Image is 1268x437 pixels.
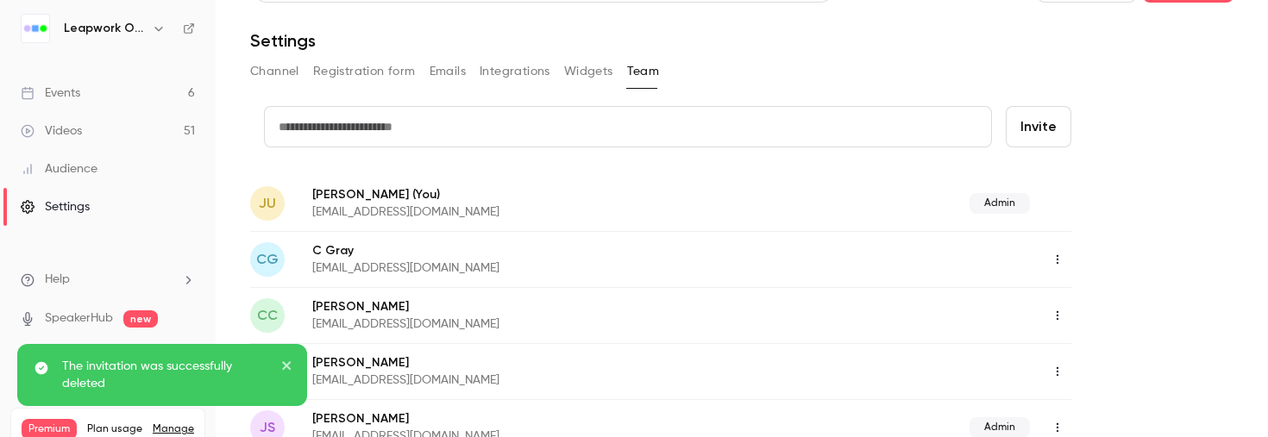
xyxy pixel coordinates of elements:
[62,358,269,392] p: The invitation was successfully deleted
[250,30,316,51] h1: Settings
[312,371,772,389] p: [EMAIL_ADDRESS][DOMAIN_NAME]
[21,84,80,102] div: Events
[257,305,278,326] span: CC
[970,193,1030,214] span: Admin
[409,185,440,203] span: (You)
[312,410,735,428] p: [PERSON_NAME]
[45,309,113,328] a: SpeakerHub
[259,193,276,214] span: JU
[22,15,49,42] img: Leapwork Online Event
[45,271,70,289] span: Help
[627,58,660,85] button: Team
[312,259,772,277] p: [EMAIL_ADDRESS][DOMAIN_NAME]
[312,242,772,259] p: C Gray
[313,58,416,85] button: Registration form
[21,271,195,289] li: help-dropdown-opener
[250,58,299,85] button: Channel
[430,58,466,85] button: Emails
[64,20,145,37] h6: Leapwork Online Event
[123,310,158,328] span: new
[564,58,613,85] button: Widgets
[87,422,142,436] span: Plan usage
[312,298,772,315] p: [PERSON_NAME]
[480,58,550,85] button: Integrations
[153,422,194,436] a: Manage
[312,185,735,203] p: [PERSON_NAME]
[312,203,735,221] p: [EMAIL_ADDRESS][DOMAIN_NAME]
[21,160,97,178] div: Audience
[1006,106,1071,147] button: Invite
[281,358,293,378] button: close
[256,249,279,270] span: CG
[312,315,772,333] p: [EMAIL_ADDRESS][DOMAIN_NAME]
[21,198,90,215] div: Settings
[312,354,772,371] p: [PERSON_NAME]
[21,122,82,140] div: Videos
